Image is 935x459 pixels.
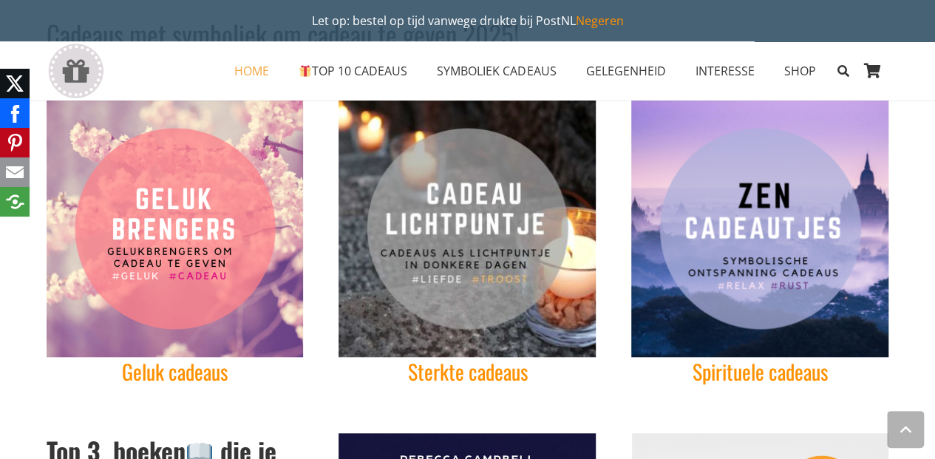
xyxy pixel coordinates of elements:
[693,356,828,387] a: Spirituele cadeaus
[284,52,422,89] a: 🎁TOP 10 CADEAUS🎁 TOP 10 CADEAUS Menu
[857,41,889,101] a: Winkelwagen
[299,63,407,79] span: TOP 10 CADEAUS
[220,52,284,89] a: HOMEHOME Menu
[783,63,815,79] span: SHOP
[631,100,888,357] a: Ontspanning cadeaus relax cadeautjes Zen inspirerendwinkelen
[437,63,556,79] span: SYMBOLIEK CADEAUS
[407,356,527,387] a: Sterkte cadeaus
[422,52,571,89] a: SYMBOLIEK CADEAUSSYMBOLIEK CADEAUS Menu
[234,63,269,79] span: HOME
[47,100,304,357] img: Geef een geluksbrenger cadeau! Leuk voor een goede vriendin, collega of voor een verjaardag ed
[122,356,228,387] a: Geluk cadeaus
[47,44,105,99] a: gift-box-icon-grey-inspirerendwinkelen
[576,13,624,29] a: Negeren
[769,52,830,89] a: SHOPSHOP Menu
[339,100,596,357] img: Troost cadeau herinnering moeilijke tijden ketting kracht kerstmis
[680,52,769,89] a: INTERESSEINTERESSE Menu
[887,411,924,448] a: Terug naar top
[299,65,311,77] img: 🎁
[47,100,304,357] a: Gelukbrengers om cadeau te geven ketting met symboliek vriendschap verjaardag
[339,100,596,357] a: troost-cadeau-sterkte-ketting-symboliek-overlijden-moeilijke-tijden-cadeaus-inspirerendwinkelen
[830,52,856,89] a: Zoeken
[631,100,888,357] img: Relax en anti-stress cadeaus voor meer Zen
[571,52,680,89] a: GELEGENHEIDGELEGENHEID Menu
[585,63,665,79] span: GELEGENHEID
[695,63,754,79] span: INTERESSE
